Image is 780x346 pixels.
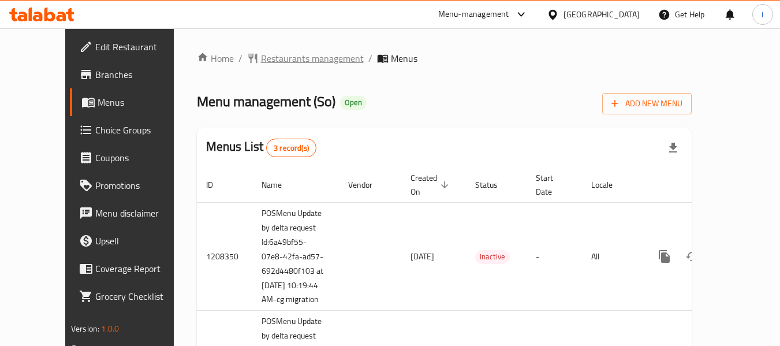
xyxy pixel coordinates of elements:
a: Choice Groups [70,116,196,144]
span: Open [340,98,367,107]
span: Menu management ( So ) [197,88,335,114]
span: Choice Groups [95,123,186,137]
span: Vendor [348,178,387,192]
span: i [762,8,763,21]
th: Actions [641,168,771,203]
span: Start Date [536,171,568,199]
li: / [368,51,372,65]
td: All [582,202,641,311]
span: Status [475,178,513,192]
div: Inactive [475,250,510,264]
a: Coupons [70,144,196,172]
span: 3 record(s) [267,143,316,154]
a: Restaurants management [247,51,364,65]
a: Grocery Checklist [70,282,196,310]
a: Branches [70,61,196,88]
span: [DATE] [410,249,434,264]
span: Menus [391,51,417,65]
span: Add New Menu [611,96,682,111]
button: Change Status [678,243,706,270]
a: Menus [70,88,196,116]
span: Branches [95,68,186,81]
span: Coupons [95,151,186,165]
span: Locale [591,178,628,192]
span: Name [262,178,297,192]
span: Grocery Checklist [95,289,186,303]
a: Menu disclaimer [70,199,196,227]
div: Export file [659,134,687,162]
div: [GEOGRAPHIC_DATA] [563,8,640,21]
td: - [527,202,582,311]
td: POSMenu Update by delta request Id:6a49bf55-07e8-42fa-ad57-692d4480f103 at [DATE] 10:19:44 AM-cg ... [252,202,339,311]
span: Edit Restaurant [95,40,186,54]
button: more [651,243,678,270]
span: Menus [98,95,186,109]
a: Home [197,51,234,65]
div: Open [340,96,367,110]
button: Add New Menu [602,93,692,114]
a: Upsell [70,227,196,255]
td: 1208350 [197,202,252,311]
span: Inactive [475,250,510,263]
span: Created On [410,171,452,199]
span: ID [206,178,228,192]
span: Version: [71,321,99,336]
span: Promotions [95,178,186,192]
span: Upsell [95,234,186,248]
nav: breadcrumb [197,51,692,65]
h2: Menus List [206,138,316,157]
li: / [238,51,242,65]
a: Coverage Report [70,255,196,282]
div: Menu-management [438,8,509,21]
span: Restaurants management [261,51,364,65]
a: Promotions [70,172,196,199]
span: Coverage Report [95,262,186,276]
a: Edit Restaurant [70,33,196,61]
span: 1.0.0 [101,321,119,336]
span: Menu disclaimer [95,206,186,220]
